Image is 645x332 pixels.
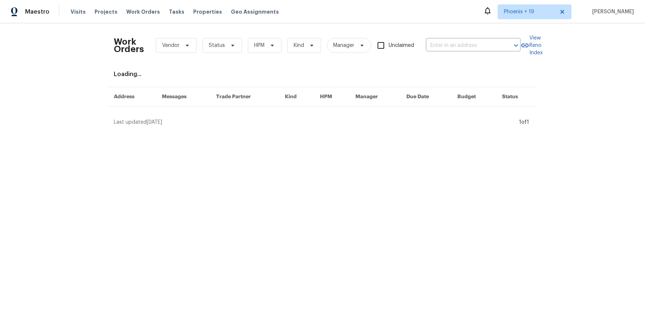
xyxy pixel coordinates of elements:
div: 1 of 1 [519,119,529,126]
th: Budget [451,87,496,107]
th: Status [496,87,537,107]
div: Last updated [114,119,517,126]
th: Messages [156,87,210,107]
span: Kind [294,42,304,49]
span: Projects [95,8,117,16]
span: Vendor [162,42,180,49]
span: Tasks [169,9,184,14]
a: View Reno Index [521,34,543,57]
span: [PERSON_NAME] [589,8,634,16]
h2: Work Orders [114,38,144,53]
span: Visits [71,8,86,16]
button: Open [511,40,521,51]
span: [DATE] [147,120,162,125]
span: Maestro [25,8,50,16]
span: Phoenix + 19 [504,8,554,16]
th: Manager [349,87,400,107]
span: Properties [193,8,222,16]
th: Address [108,87,156,107]
div: Loading... [114,71,531,78]
span: Status [209,42,225,49]
span: Unclaimed [389,42,414,49]
span: Geo Assignments [231,8,279,16]
th: HPM [314,87,349,107]
span: Manager [333,42,354,49]
input: Enter in an address [426,40,500,51]
th: Due Date [400,87,451,107]
th: Trade Partner [210,87,279,107]
span: HPM [254,42,265,49]
span: Work Orders [126,8,160,16]
th: Kind [279,87,314,107]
